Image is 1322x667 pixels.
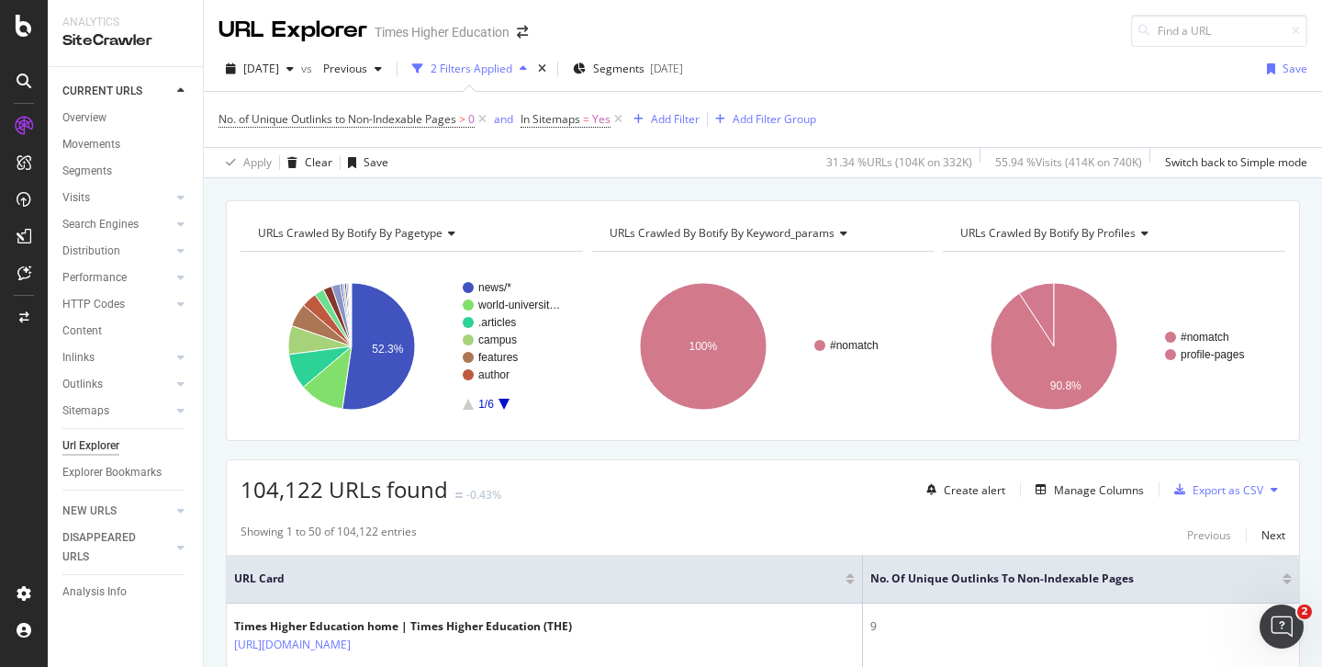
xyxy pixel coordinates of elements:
text: features [478,351,518,364]
button: 2 Filters Applied [405,54,534,84]
div: times [534,60,550,78]
button: Clear [280,148,332,177]
a: [URL][DOMAIN_NAME] [234,636,351,654]
text: 52.3% [372,343,403,356]
div: Save [1283,61,1307,76]
div: Distribution [62,242,120,261]
a: CURRENT URLS [62,82,172,101]
a: Url Explorer [62,436,190,456]
text: #nomatch [830,339,879,352]
div: 31.34 % URLs ( 104K on 332K ) [826,154,972,170]
span: Segments [593,61,644,76]
svg: A chart. [241,266,578,426]
div: Analytics [62,15,188,30]
div: Visits [62,188,90,208]
span: 104,122 URLs found [241,474,448,504]
input: Find a URL [1131,15,1307,47]
span: = [583,111,589,127]
a: Outlinks [62,375,172,394]
div: Analysis Info [62,582,127,602]
text: author [478,368,510,381]
button: Previous [316,54,389,84]
span: 0 [468,107,475,132]
text: profile-pages [1181,348,1244,361]
div: Showing 1 to 50 of 104,122 entries [241,524,417,546]
button: Save [341,148,388,177]
div: Save [364,154,388,170]
span: URLs Crawled By Botify By profiles [960,225,1136,241]
a: Overview [62,108,190,128]
span: > [459,111,465,127]
div: CURRENT URLS [62,82,142,101]
span: URLs Crawled By Botify By pagetype [258,225,443,241]
button: Add Filter [626,108,700,130]
div: -0.43% [466,487,501,503]
text: campus [478,333,517,346]
div: 9 [870,618,1292,635]
text: 1/6 [478,398,494,411]
div: [DATE] [650,61,683,76]
a: Analysis Info [62,582,190,602]
div: Movements [62,135,120,154]
div: Performance [62,268,127,288]
button: Save [1260,54,1307,84]
a: Performance [62,268,172,288]
span: URL Card [234,571,841,587]
div: Next [1261,527,1285,543]
button: Create alert [919,475,1005,504]
div: Apply [243,154,272,170]
a: Movements [62,135,190,154]
a: Sitemaps [62,401,172,421]
div: Manage Columns [1054,482,1144,498]
div: Create alert [944,482,1005,498]
text: world-universit… [477,299,560,311]
div: Search Engines [62,215,139,234]
img: Equal [455,492,463,498]
div: Segments [62,162,112,181]
a: Search Engines [62,215,172,234]
span: vs [301,61,316,76]
span: 2025 Aug. 26th [243,61,279,76]
text: 100% [689,340,717,353]
div: SiteCrawler [62,30,188,51]
span: Yes [592,107,611,132]
div: Previous [1187,527,1231,543]
div: Inlinks [62,348,95,367]
a: Content [62,322,190,341]
div: NEW URLS [62,502,117,521]
button: Export as CSV [1167,475,1263,504]
button: [DATE] [218,54,301,84]
a: HTTP Codes [62,295,172,314]
div: Clear [305,154,332,170]
text: 90.8% [1050,379,1081,392]
span: Previous [316,61,367,76]
svg: A chart. [592,266,930,426]
button: Add Filter Group [708,108,816,130]
svg: A chart. [943,266,1281,426]
a: Distribution [62,242,172,261]
button: Manage Columns [1028,479,1144,501]
div: Add Filter Group [733,111,816,127]
iframe: Intercom live chat [1260,605,1304,649]
span: URLs Crawled By Botify By keyword_params [610,225,835,241]
a: Visits [62,188,172,208]
div: and [494,111,513,127]
div: Overview [62,108,106,128]
div: Outlinks [62,375,103,394]
div: 55.94 % Visits ( 414K on 740K ) [995,154,1142,170]
div: DISAPPEARED URLS [62,528,155,567]
div: Switch back to Simple mode [1165,154,1307,170]
div: 2 Filters Applied [431,61,512,76]
span: No. of Unique Outlinks to Non-Indexable Pages [218,111,456,127]
text: #nomatch [1181,331,1229,344]
span: No. of Unique Outlinks to Non-Indexable Pages [870,571,1255,587]
div: Sitemaps [62,401,109,421]
span: In Sitemaps [521,111,580,127]
a: Explorer Bookmarks [62,463,190,482]
button: Segments[DATE] [566,54,690,84]
h4: URLs Crawled By Botify By keyword_params [606,219,918,248]
div: Times Higher Education home | Times Higher Education (THE) [234,618,572,635]
a: Segments [62,162,190,181]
